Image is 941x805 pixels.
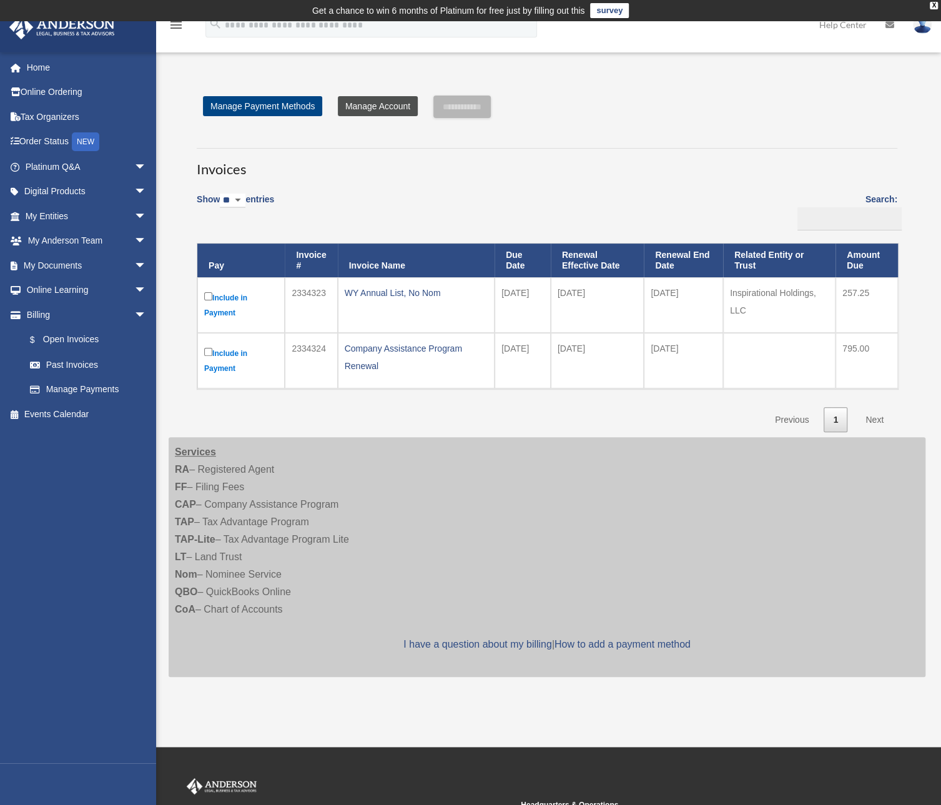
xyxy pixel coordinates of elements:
[590,3,629,18] a: survey
[169,22,184,32] a: menu
[134,154,159,180] span: arrow_drop_down
[9,253,165,278] a: My Documentsarrow_drop_down
[644,277,723,333] td: [DATE]
[197,244,285,277] th: Pay: activate to sort column descending
[554,639,691,649] a: How to add a payment method
[797,207,902,231] input: Search:
[175,464,189,475] strong: RA
[204,292,212,300] input: Include in Payment
[9,229,165,254] a: My Anderson Teamarrow_drop_down
[312,3,585,18] div: Get a chance to win 6 months of Platinum for free just by filling out this
[204,348,212,356] input: Include in Payment
[9,278,165,303] a: Online Learningarrow_drop_down
[175,534,215,545] strong: TAP-Lite
[175,636,919,653] p: |
[175,482,187,492] strong: FF
[723,244,835,277] th: Related Entity or Trust: activate to sort column ascending
[6,15,119,39] img: Anderson Advisors Platinum Portal
[175,604,195,615] strong: CoA
[169,17,184,32] i: menu
[175,447,216,457] strong: Services
[203,96,322,116] a: Manage Payment Methods
[338,244,495,277] th: Invoice Name: activate to sort column ascending
[204,290,278,320] label: Include in Payment
[9,402,165,427] a: Events Calendar
[9,80,165,105] a: Online Ordering
[204,345,278,376] label: Include in Payment
[338,96,418,116] a: Manage Account
[175,516,194,527] strong: TAP
[285,244,337,277] th: Invoice #: activate to sort column ascending
[835,333,898,388] td: 795.00
[175,551,186,562] strong: LT
[644,244,723,277] th: Renewal End Date: activate to sort column ascending
[835,277,898,333] td: 257.25
[9,204,165,229] a: My Entitiesarrow_drop_down
[9,55,165,80] a: Home
[134,204,159,229] span: arrow_drop_down
[175,499,196,510] strong: CAP
[220,194,245,208] select: Showentries
[134,278,159,304] span: arrow_drop_down
[197,148,897,179] h3: Invoices
[37,332,43,348] span: $
[835,244,898,277] th: Amount Due: activate to sort column ascending
[285,277,337,333] td: 2334323
[9,104,165,129] a: Tax Organizers
[285,333,337,388] td: 2334324
[9,129,165,155] a: Order StatusNEW
[175,586,197,597] strong: QBO
[9,154,165,179] a: Platinum Q&Aarrow_drop_down
[793,192,897,230] label: Search:
[930,2,938,9] div: close
[17,352,159,377] a: Past Invoices
[403,639,551,649] a: I have a question about my billing
[17,377,159,402] a: Manage Payments
[766,407,818,433] a: Previous
[551,244,644,277] th: Renewal Effective Date: activate to sort column ascending
[345,340,488,375] div: Company Assistance Program Renewal
[197,192,274,220] label: Show entries
[134,253,159,279] span: arrow_drop_down
[644,333,723,388] td: [DATE]
[209,17,222,31] i: search
[824,407,847,433] a: 1
[345,284,488,302] div: WY Annual List, No Nom
[134,179,159,205] span: arrow_drop_down
[9,179,165,204] a: Digital Productsarrow_drop_down
[134,229,159,254] span: arrow_drop_down
[175,569,197,580] strong: Nom
[723,277,835,333] td: Inspirational Holdings, LLC
[551,333,644,388] td: [DATE]
[551,277,644,333] td: [DATE]
[9,302,159,327] a: Billingarrow_drop_down
[17,327,153,353] a: $Open Invoices
[72,132,99,151] div: NEW
[169,437,925,677] div: – Registered Agent – Filing Fees – Company Assistance Program – Tax Advantage Program – Tax Advan...
[495,244,551,277] th: Due Date: activate to sort column ascending
[134,302,159,328] span: arrow_drop_down
[495,333,551,388] td: [DATE]
[184,778,259,794] img: Anderson Advisors Platinum Portal
[495,277,551,333] td: [DATE]
[856,407,893,433] a: Next
[913,16,932,34] img: User Pic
